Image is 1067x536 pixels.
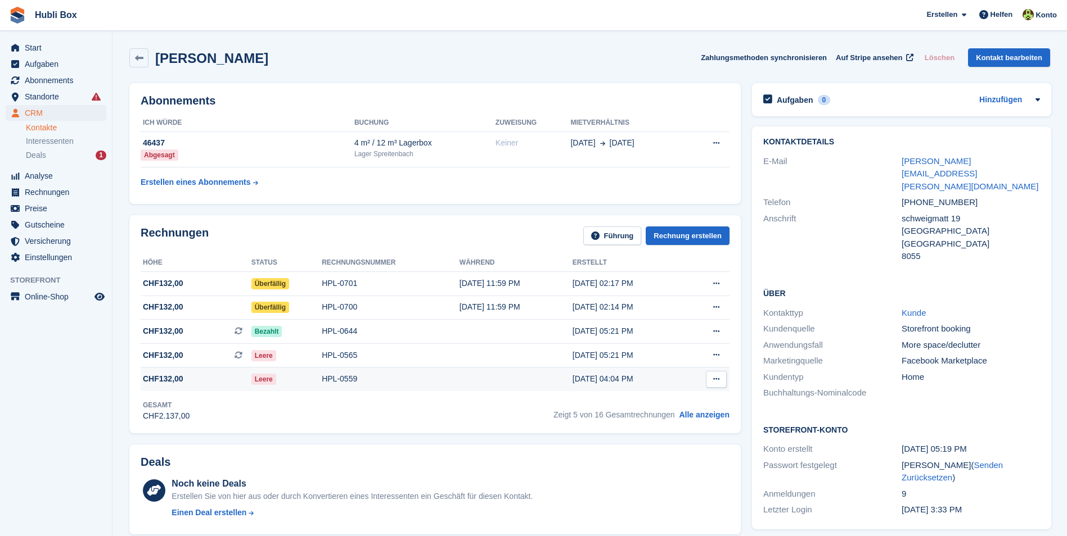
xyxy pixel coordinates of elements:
div: Noch keine Deals [172,477,533,490]
i: Es sind Fehler bei der Synchronisierung von Smart-Einträgen aufgetreten [92,92,101,101]
a: Kunde [902,308,926,317]
div: HPL-0565 [322,349,460,361]
h2: Rechnungen [141,226,209,245]
a: menu [6,168,106,184]
a: [PERSON_NAME][EMAIL_ADDRESS][PERSON_NAME][DOMAIN_NAME] [902,156,1038,191]
div: Kontakttyp [763,307,902,320]
span: [DATE] [570,137,595,149]
div: More space/declutter [902,339,1040,352]
a: Kontakte [26,122,106,133]
h2: Deals [141,456,170,469]
div: Anwendungsfall [763,339,902,352]
div: Facebook Marketplace [902,355,1040,367]
div: Keiner [496,137,571,149]
span: Interessenten [26,136,74,147]
a: menu [6,72,106,88]
div: Einen Deal erstellen [172,507,246,519]
span: Bezahlt [251,326,282,337]
span: Aufgaben [25,56,92,72]
a: menu [6,233,106,249]
span: Konto [1036,10,1057,21]
span: Überfällig [251,302,289,313]
span: Analyse [25,168,92,184]
span: Leere [251,350,276,361]
img: Luca Space4you [1023,9,1034,20]
div: HPL-0700 [322,301,460,313]
div: [PERSON_NAME] [902,459,1040,484]
div: [DATE] 05:19 PM [902,443,1040,456]
th: Zuweisung [496,114,571,132]
div: 1 [96,151,106,160]
a: Auf Stripe ansehen [831,48,916,67]
div: Konto erstellt [763,443,902,456]
div: 0 [818,95,831,105]
div: Erstellen Sie von hier aus oder durch Konvertieren eines Interessenten ein Geschäft für diesen Ko... [172,490,533,502]
div: Marketingquelle [763,355,902,367]
div: Home [902,371,1040,384]
div: Kundentyp [763,371,902,384]
h2: [PERSON_NAME] [155,51,268,66]
span: Zeigt 5 von 16 Gesamtrechnungen [553,410,675,419]
a: menu [6,217,106,233]
div: Telefon [763,196,902,209]
span: Storefront [10,275,112,286]
button: Löschen [920,48,959,67]
a: menu [6,105,106,121]
th: Status [251,254,322,272]
a: Vorschau-Shop [93,290,106,303]
h2: Abonnements [141,94,730,107]
div: Lager Spreitenbach [354,149,496,159]
span: Erstellen [926,9,957,20]
th: Während [460,254,573,272]
span: Helfen [991,9,1013,20]
a: Erstellen eines Abonnements [141,172,258,193]
div: [GEOGRAPHIC_DATA] [902,238,1040,251]
h2: Storefront-Konto [763,424,1040,435]
div: [GEOGRAPHIC_DATA] [902,225,1040,238]
div: HPL-0644 [322,325,460,337]
span: CRM [25,105,92,121]
div: HPL-0559 [322,373,460,385]
a: Einen Deal erstellen [172,507,533,519]
div: schweigmatt 19 [902,212,1040,225]
a: Kontakt bearbeiten [968,48,1050,67]
a: Rechnung erstellen [646,226,730,245]
span: Auf Stripe ansehen [836,52,902,63]
img: stora-icon-8386f47178a22dfd0bd8f6a31ec36ba5ce8667c1dd55bd0f319d3a0aa187defe.svg [9,7,26,24]
div: [DATE] 04:04 PM [573,373,686,385]
div: [DATE] 02:17 PM [573,278,686,289]
span: Standorte [25,89,92,105]
h2: Über [763,287,1040,298]
div: Erstellen eines Abonnements [141,176,251,188]
th: ICH WÜRDE [141,114,354,132]
a: menu [6,249,106,265]
div: [DATE] 05:21 PM [573,325,686,337]
div: CHF2.137,00 [143,410,190,422]
div: Gesamt [143,400,190,410]
span: Gutscheine [25,217,92,233]
div: [PHONE_NUMBER] [902,196,1040,209]
a: Interessenten [26,135,106,147]
div: 46437 [141,137,354,149]
div: 8055 [902,250,1040,263]
span: CHF132,00 [143,349,183,361]
span: Versicherung [25,233,92,249]
a: menu [6,89,106,105]
h2: Kontaktdetails [763,138,1040,147]
div: Storefront booking [902,322,1040,335]
th: Rechnungsnummer [322,254,460,272]
th: Höhe [141,254,251,272]
a: Hubli Box [30,6,82,24]
span: CHF132,00 [143,373,183,385]
th: Mietverhältnis [570,114,686,132]
a: Speisekarte [6,289,106,305]
div: Passwort festgelegt [763,459,902,484]
span: Rechnungen [25,184,92,200]
span: Deals [26,150,46,161]
div: Buchhaltungs-Nominalcode [763,387,902,399]
span: Abonnements [25,72,92,88]
div: 9 [902,488,1040,501]
span: CHF132,00 [143,325,183,337]
div: E-Mail [763,155,902,193]
span: CHF132,00 [143,301,183,313]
